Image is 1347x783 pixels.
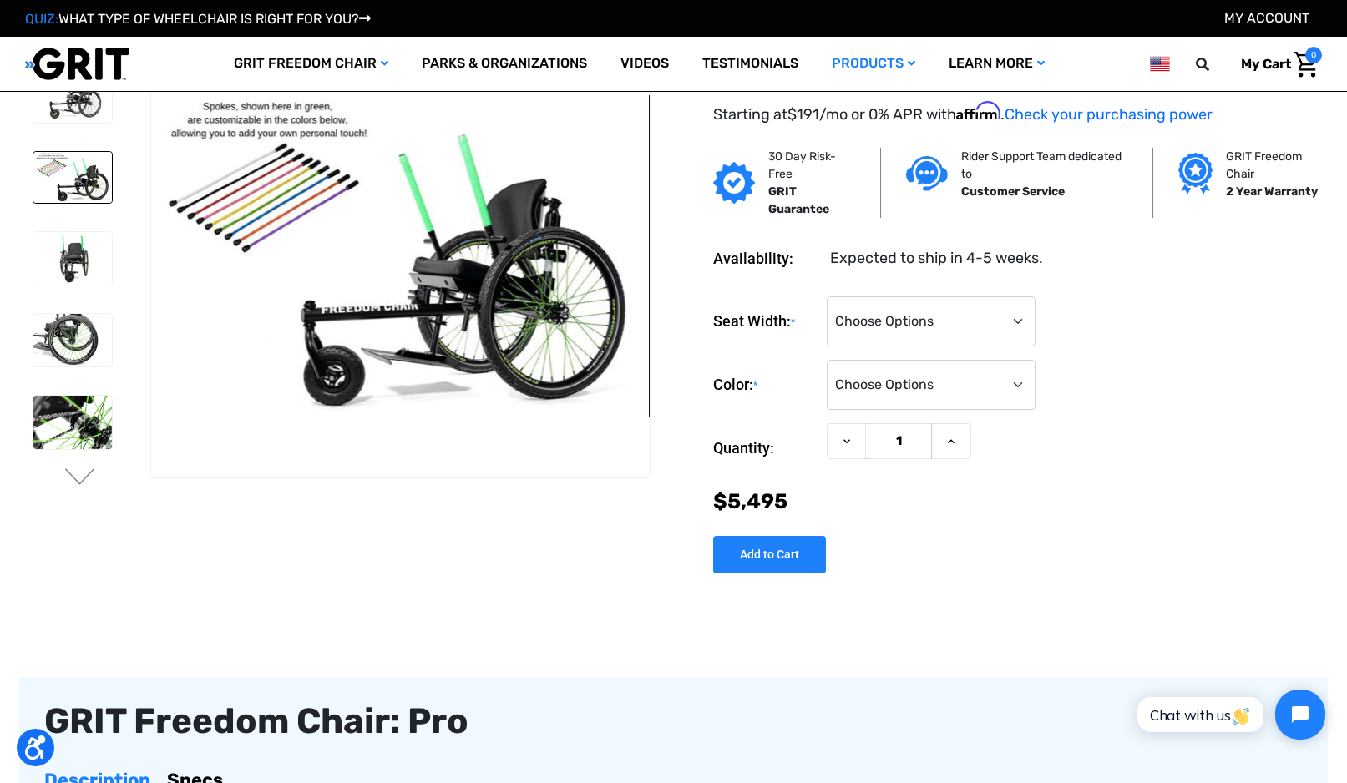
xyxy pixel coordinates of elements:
a: Account [1224,10,1309,26]
dt: Availability: [713,247,818,270]
span: $191 [787,105,819,124]
p: Starting at /mo or 0% APR with . [713,102,1322,126]
img: us.png [1150,53,1170,74]
p: 30 Day Risk-Free [768,148,855,183]
label: Color: [713,360,818,411]
label: Quantity: [713,423,818,473]
strong: Customer Service [961,184,1065,199]
dd: Expected to ship in 4-5 weeks. [830,247,1043,270]
a: GRIT Freedom Chair [217,37,405,91]
input: Search [1203,47,1228,82]
img: GRIT Guarantee [713,162,755,204]
img: Customer service [906,156,948,190]
strong: GRIT Guarantee [768,184,829,216]
img: GRIT Freedom Chair Pro: side view of Pro model with green lever wraps and spokes on Spinergy whee... [151,95,650,417]
a: Testimonials [686,37,815,91]
label: Seat Width: [713,296,818,347]
a: Check your purchasing power - Learn more about Affirm Financing (opens in modal) [1005,105,1213,124]
a: Cart with 0 items [1228,47,1322,82]
img: Grit freedom [1178,153,1213,194]
iframe: Tidio Chat [1119,675,1339,754]
a: Products [815,37,932,91]
img: GRIT Freedom Chair Pro: front view of Pro model all terrain wheelchair with green lever wraps and... [33,232,112,285]
img: GRIT All-Terrain Wheelchair and Mobility Equipment [25,47,129,81]
img: GRIT Freedom Chair Pro: the Pro model shown including contoured Invacare Matrx seatback, Spinergy... [33,71,112,124]
a: QUIZ:WHAT TYPE OF WHEELCHAIR IS RIGHT FOR YOU? [25,11,371,27]
p: Rider Support Team dedicated to [961,148,1127,183]
a: Learn More [932,37,1061,91]
button: Go to slide 2 of 3 [63,468,98,488]
img: GRIT Freedom Chair Pro: close up side view of Pro off road wheelchair model highlighting custom c... [33,314,112,366]
span: 0 [1305,47,1322,63]
span: QUIZ: [25,11,58,27]
input: Add to Cart [713,536,826,573]
strong: 2 Year Warranty [1226,184,1318,199]
span: My Cart [1241,56,1291,72]
span: Affirm [956,102,1000,120]
img: GRIT Freedom Chair Pro: close up of one Spinergy wheel with green-colored spokes and upgraded dri... [33,396,112,448]
img: GRIT Freedom Chair Pro: side view of Pro model with green lever wraps and spokes on Spinergy whee... [33,152,112,203]
span: $5,495 [713,489,787,513]
p: GRIT Freedom Chair [1226,148,1328,183]
a: Videos [604,37,686,91]
div: GRIT Freedom Chair: Pro [44,702,1303,740]
img: Cart [1294,52,1318,78]
a: Parks & Organizations [405,37,604,91]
